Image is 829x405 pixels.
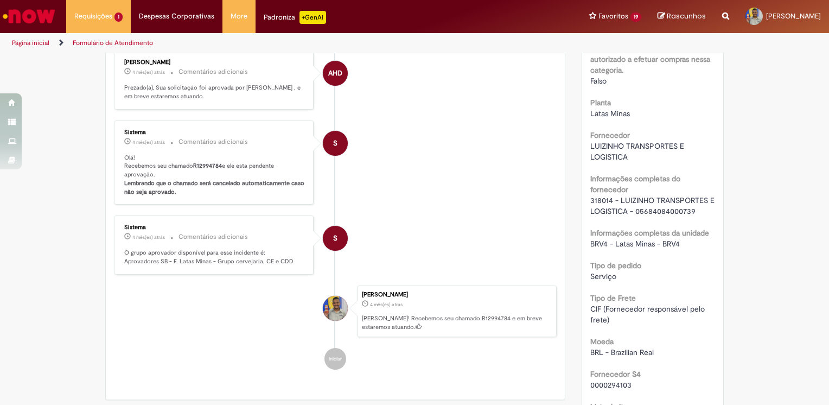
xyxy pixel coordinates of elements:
span: S [333,225,337,251]
b: Fornecedor S4 [590,369,641,379]
div: Arthur Henrique De Paula Morais [323,61,348,86]
a: Página inicial [12,39,49,47]
span: 4 mês(es) atrás [132,234,165,241]
p: O grupo aprovador disponível para esse incidente é: Aprovadores SB - F. Latas Minas - Grupo cerve... [124,249,305,265]
b: Informações completas da unidade [590,228,709,238]
ul: Trilhas de página [8,33,545,53]
span: 0000294103 [590,380,632,390]
time: 30/04/2025 14:16:16 [132,234,165,241]
span: Latas Minas [590,109,630,118]
a: Rascunhos [658,11,706,22]
li: Joao Victor Rodrigues Ferreira [114,286,557,338]
div: Padroniza [264,11,326,24]
b: Informações completas do fornecedor [590,174,680,194]
span: LUIZINHO TRANSPORTES E LOGISTICA [590,141,686,162]
span: AHD [328,60,342,86]
time: 30/04/2025 14:16:20 [132,139,165,145]
span: Rascunhos [667,11,706,21]
span: CIF (Fornecedor responsável pelo frete) [590,304,707,325]
span: [PERSON_NAME] [766,11,821,21]
span: S [333,130,337,156]
div: System [323,131,348,156]
b: R12994784 [193,162,222,170]
span: 4 mês(es) atrás [132,139,165,145]
span: Requisições [74,11,112,22]
img: ServiceNow [1,5,57,27]
div: [PERSON_NAME] [362,292,551,298]
span: Falso [590,76,607,86]
small: Comentários adicionais [178,232,248,242]
small: Comentários adicionais [178,67,248,77]
b: Tipo de Frete [590,293,636,303]
span: Serviço [590,271,616,281]
span: BRL - Brazilian Real [590,347,654,357]
div: Sistema [124,129,305,136]
span: 4 mês(es) atrás [132,69,165,75]
span: 1 [114,12,123,22]
time: 30/04/2025 14:16:08 [370,301,403,308]
b: Moeda [590,337,614,346]
b: Tipo de pedido [590,261,641,270]
span: Despesas Corporativas [139,11,214,22]
span: BRV4 - Latas Minas - BRV4 [590,239,680,249]
b: Planta [590,98,611,107]
b: Lembrando que o chamado será cancelado automaticamente caso não seja aprovado. [124,179,306,196]
span: Favoritos [598,11,628,22]
time: 30/04/2025 14:21:31 [132,69,165,75]
p: +GenAi [299,11,326,24]
span: 19 [630,12,641,22]
p: Prezado(a), Sua solicitação foi aprovada por [PERSON_NAME] , e em breve estaremos atuando. [124,84,305,100]
div: System [323,226,348,251]
small: Comentários adicionais [178,137,248,147]
span: 4 mês(es) atrás [370,301,403,308]
p: Olá! Recebemos seu chamado e ele esta pendente aprovação. [124,154,305,197]
div: Joao Victor Rodrigues Ferreira [323,296,348,321]
span: More [231,11,247,22]
p: [PERSON_NAME]! Recebemos seu chamado R12994784 e em breve estaremos atuando. [362,314,551,331]
b: Declaro que sou usuário de marketing ou sales devidamente autorizado a efetuar compras nessa cate... [590,33,710,75]
div: Sistema [124,224,305,231]
b: Fornecedor [590,130,630,140]
div: [PERSON_NAME] [124,59,305,66]
span: 318014 - LUIZINHO TRANSPORTES E LOGISTICA - 05684084000739 [590,195,717,216]
a: Formulário de Atendimento [73,39,153,47]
